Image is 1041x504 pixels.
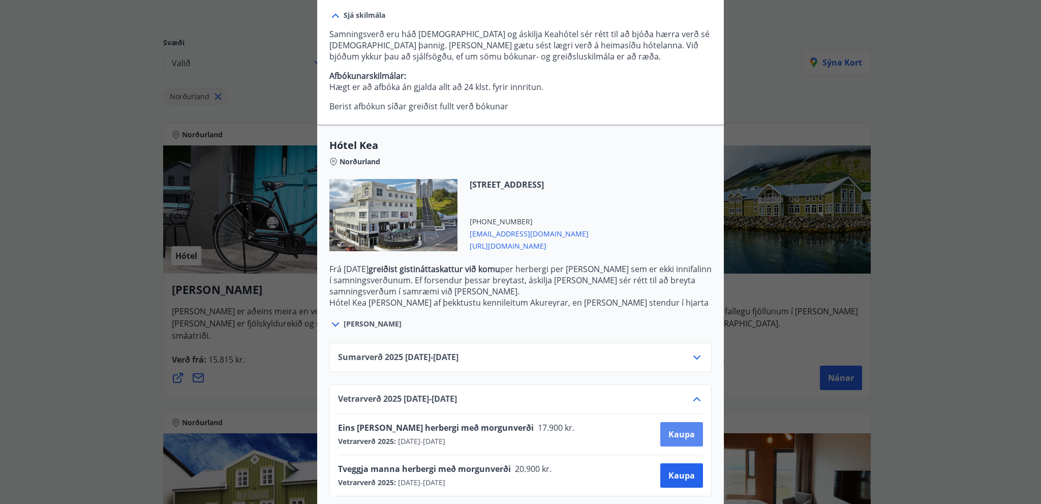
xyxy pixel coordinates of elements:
[470,217,589,227] span: [PHONE_NUMBER]
[470,179,589,190] span: [STREET_ADDRESS]
[329,70,712,93] p: Hægt er að afbóka án gjalda allt að 24 klst. fyrir innritun.
[369,263,500,275] strong: greiðist gistináttaskattur við komu
[340,157,380,167] span: Norðurland
[344,10,385,20] span: Sjá skilmála
[329,263,712,297] p: Frá [DATE] per herbergi per [PERSON_NAME] sem er ekki innifalinn í samningsverðunum. Ef forsendur...
[470,227,589,239] span: [EMAIL_ADDRESS][DOMAIN_NAME]
[470,239,589,251] span: [URL][DOMAIN_NAME]
[329,70,406,81] strong: Afbókunarskilmálar:
[329,101,712,112] p: Berist afbókun síðar greiðist fullt verð bókunar
[329,138,712,153] span: Hótel Kea
[329,28,712,62] p: Samningsverð eru háð [DEMOGRAPHIC_DATA] og áskilja Keahótel sér rétt til að bjóða hærra verð sé [...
